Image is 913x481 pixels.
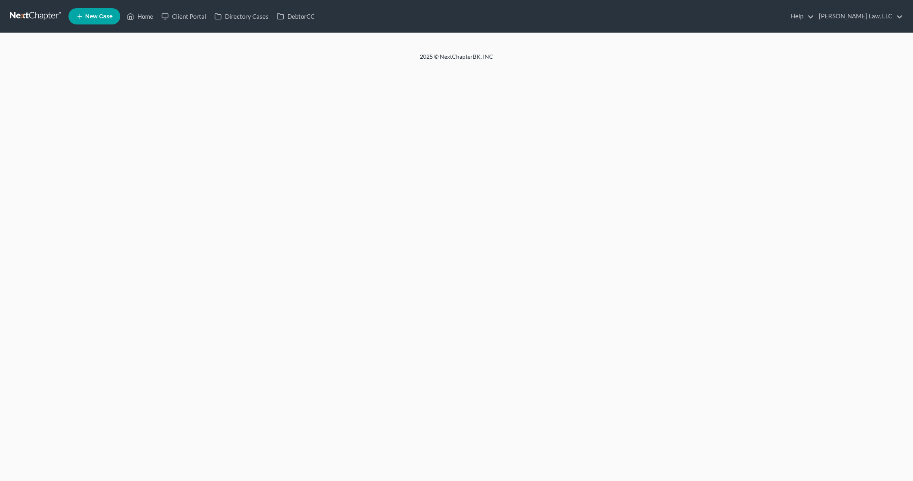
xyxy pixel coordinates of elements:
[815,9,903,24] a: [PERSON_NAME] Law, LLC
[210,9,273,24] a: Directory Cases
[787,9,814,24] a: Help
[273,9,319,24] a: DebtorCC
[157,9,210,24] a: Client Portal
[123,9,157,24] a: Home
[68,8,120,24] new-legal-case-button: New Case
[224,53,689,67] div: 2025 © NextChapterBK, INC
